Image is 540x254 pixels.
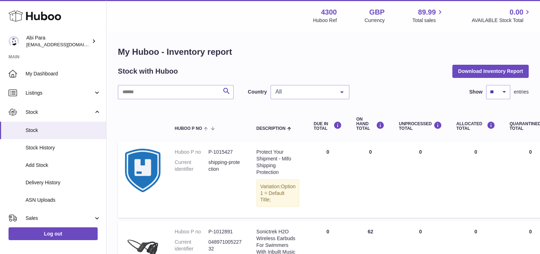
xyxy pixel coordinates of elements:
[26,127,101,134] span: Stock
[412,7,444,24] a: 89.99 Total sales
[452,65,529,78] button: Download Inventory Report
[118,67,178,76] h2: Stock with Huboo
[514,89,529,95] span: entries
[449,142,502,218] td: 0
[26,90,93,96] span: Listings
[469,89,482,95] label: Show
[9,227,98,240] a: Log out
[175,126,202,131] span: Huboo P no
[175,149,208,155] dt: Huboo P no
[349,142,392,218] td: 0
[208,149,242,155] dd: P-1015427
[418,7,436,17] span: 89.99
[365,17,385,24] div: Currency
[313,17,337,24] div: Huboo Ref
[456,121,495,131] div: ALLOCATED Total
[175,239,208,252] dt: Current identifier
[208,228,242,235] dd: P-1012891
[9,36,19,47] img: Abi@mifo.co.uk
[208,159,242,173] dd: shipping-protection
[256,126,285,131] span: Description
[26,215,93,222] span: Sales
[306,142,349,218] td: 0
[256,149,299,176] div: Protect Your Shipment - Mifo Shipping Protection
[369,7,384,17] strong: GBP
[399,121,442,131] div: UNPROCESSED Total
[313,121,342,131] div: DUE IN TOTAL
[260,184,295,203] span: Option 1 = Default Title;
[321,7,337,17] strong: 4300
[125,149,160,192] img: product image
[356,117,384,131] div: ON HAND Total
[118,46,529,58] h1: My Huboo - Inventory report
[26,197,101,203] span: ASN Uploads
[175,228,208,235] dt: Huboo P no
[26,35,90,48] div: Abi Para
[392,142,449,218] td: 0
[412,17,444,24] span: Total sales
[26,144,101,151] span: Stock History
[256,179,299,207] div: Variation:
[509,7,523,17] span: 0.00
[274,88,335,95] span: All
[529,229,532,234] span: 0
[26,179,101,186] span: Delivery History
[471,17,531,24] span: AVAILABLE Stock Total
[471,7,531,24] a: 0.00 AVAILABLE Stock Total
[529,149,532,155] span: 0
[248,89,267,95] label: Country
[208,239,242,252] dd: 04897100522732
[26,70,101,77] span: My Dashboard
[26,162,101,169] span: Add Stock
[26,42,104,47] span: [EMAIL_ADDRESS][DOMAIN_NAME]
[26,109,93,116] span: Stock
[175,159,208,173] dt: Current identifier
